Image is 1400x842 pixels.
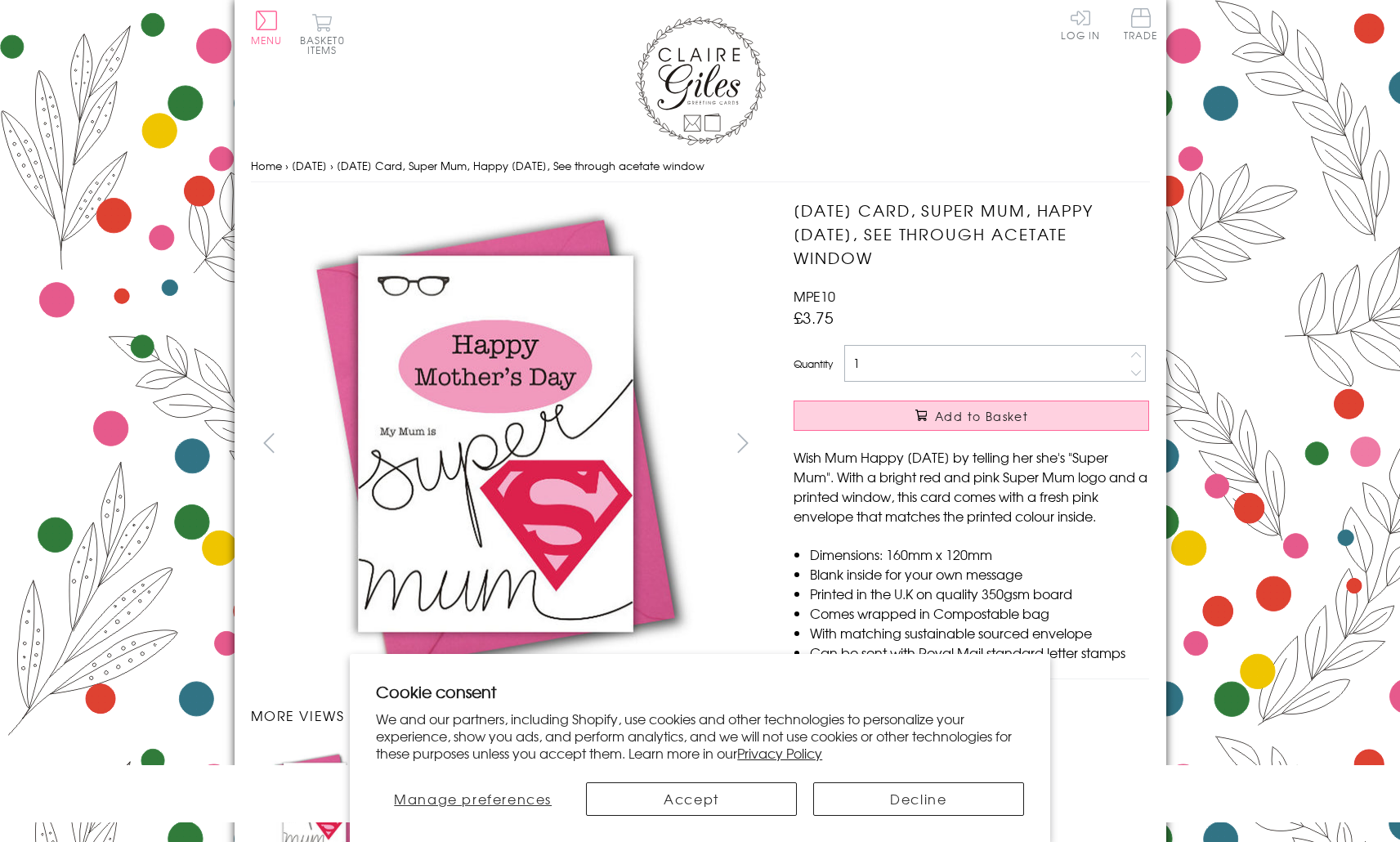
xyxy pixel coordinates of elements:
[251,158,282,173] a: Home
[724,424,761,461] button: next
[376,680,1024,703] h2: Cookie consent
[285,158,288,173] span: ›
[794,401,1149,431] button: Add to Basket
[251,11,283,45] button: Menu
[737,743,822,763] a: Privacy Policy
[794,199,1149,269] h1: [DATE] Card, Super Mum, Happy [DATE], See through acetate window
[810,564,1149,584] li: Blank inside for your own message
[292,158,327,173] a: [DATE]
[810,544,1149,564] li: Dimensions: 160mm x 120mm
[810,584,1149,603] li: Printed in the U.K on quality 350gsm board
[586,782,797,816] button: Accept
[810,603,1149,623] li: Comes wrapped in Compostable bag
[794,356,833,371] label: Quantity
[376,782,570,816] button: Manage preferences
[813,782,1024,816] button: Decline
[794,286,835,306] span: MPE10
[307,33,345,57] span: 0 items
[810,643,1149,662] li: Can be sent with Royal Mail standard letter stamps
[794,306,834,329] span: £3.75
[1061,8,1100,40] a: Log In
[251,424,288,461] button: prev
[394,789,552,808] span: Manage preferences
[300,13,345,55] button: Basket0 items
[1124,8,1158,40] span: Trade
[251,705,762,725] h3: More views
[935,408,1028,424] span: Add to Basket
[635,16,766,146] img: Claire Giles Greetings Cards
[794,447,1149,526] p: Wish Mum Happy [DATE] by telling her she's "Super Mum". With a bright red and pink Super Mum logo...
[337,158,704,173] span: [DATE] Card, Super Mum, Happy [DATE], See through acetate window
[1124,8,1158,43] a: Trade
[330,158,333,173] span: ›
[376,710,1024,761] p: We and our partners, including Shopify, use cookies and other technologies to personalize your ex...
[761,199,1251,689] img: Mother's Day Card, Super Mum, Happy Mother's Day, See through acetate window
[251,150,1150,183] nav: breadcrumbs
[810,623,1149,643] li: With matching sustainable sourced envelope
[251,33,283,47] span: Menu
[250,199,740,689] img: Mother's Day Card, Super Mum, Happy Mother's Day, See through acetate window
